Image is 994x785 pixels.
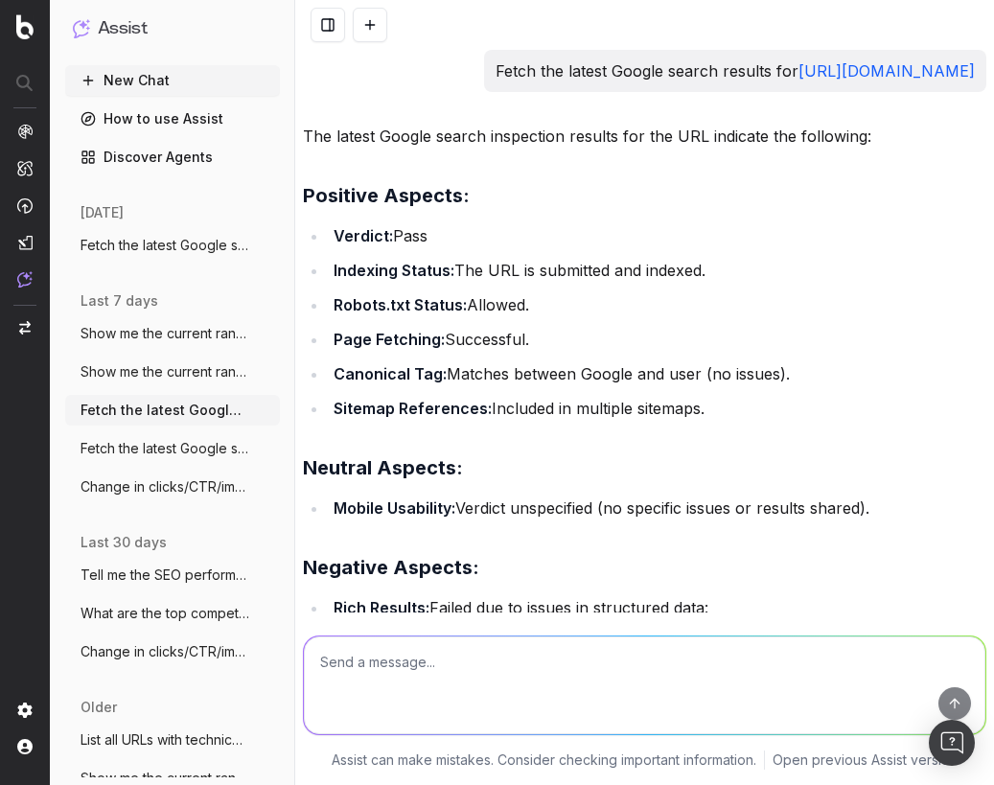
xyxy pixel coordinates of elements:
span: last 30 days [81,533,167,552]
img: Botify logo [16,14,34,39]
img: Intelligence [17,160,33,176]
span: Change in clicks/CTR/impressions over la [81,642,249,661]
li: Included in multiple sitemaps. [328,395,986,422]
img: My account [17,739,33,754]
a: Open previous Assist version [773,750,958,770]
li: The URL is submitted and indexed. [328,257,986,284]
button: Assist [73,15,272,42]
button: Show me the current rankings for https:/ [65,357,280,387]
img: Studio [17,235,33,250]
span: Fetch the latest Google search results f [81,401,249,420]
span: What are the top competitors ranking for [81,604,249,623]
span: Show me the current rankings for https:/ [81,324,249,343]
p: The latest Google search inspection results for the URL indicate the following: [303,123,986,150]
li: Allowed. [328,291,986,318]
img: Assist [73,19,90,37]
li: Verdict unspecified (no specific issues or results shared). [328,495,986,521]
li: Successful. [328,326,986,353]
strong: Rich Results: [334,598,429,617]
button: Fetch the latest Google search results f [65,395,280,426]
span: List all URLs with technical errors from [81,730,249,750]
button: Change in clicks/CTR/impressions over la [65,636,280,667]
p: Assist can make mistakes. Consider checking important information. [332,750,756,770]
span: [DATE] [81,203,124,222]
li: Pass [328,222,986,249]
strong: Indexing Status: [334,261,454,280]
button: Change in clicks/CTR/impressions over la [65,472,280,502]
img: Analytics [17,124,33,139]
button: Show me the current rankings for https:/ [65,318,280,349]
button: Fetch the latest Google search results f [65,230,280,261]
a: How to use Assist [65,104,280,134]
strong: Page Fetching: [334,330,445,349]
span: last 7 days [81,291,158,311]
img: Activation [17,197,33,214]
span: Change in clicks/CTR/impressions over la [81,477,249,496]
span: Show me the current rankings for https:/ [81,362,249,381]
strong: Robots.txt Status: [334,295,467,314]
button: List all URLs with technical errors from [65,725,280,755]
strong: Negative Aspects: [303,556,479,579]
a: Discover Agents [65,142,280,173]
span: Fetch the latest Google search results f [81,236,249,255]
span: Tell me the SEO performance of [URL] [81,566,249,585]
button: Tell me the SEO performance of [URL] [65,560,280,590]
strong: Sitemap References: [334,399,492,418]
img: Switch project [19,321,31,335]
li: Matches between Google and user (no issues). [328,360,986,387]
img: Assist [17,271,33,288]
span: Fetch the latest Google search results f [81,439,249,458]
div: Open Intercom Messenger [929,720,975,766]
strong: Positive Aspects: [303,184,470,207]
strong: Canonical Tag: [334,364,447,383]
p: Fetch the latest Google search results for [496,58,975,84]
img: Setting [17,703,33,718]
h1: Assist [98,15,148,42]
span: older [81,698,117,717]
a: [URL][DOMAIN_NAME] [798,61,975,81]
strong: Verdict: [334,226,393,245]
button: What are the top competitors ranking for [65,598,280,629]
strong: Neutral Aspects: [303,456,463,479]
button: New Chat [65,65,280,96]
strong: Mobile Usability: [334,498,455,518]
button: Fetch the latest Google search results f [65,433,280,464]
